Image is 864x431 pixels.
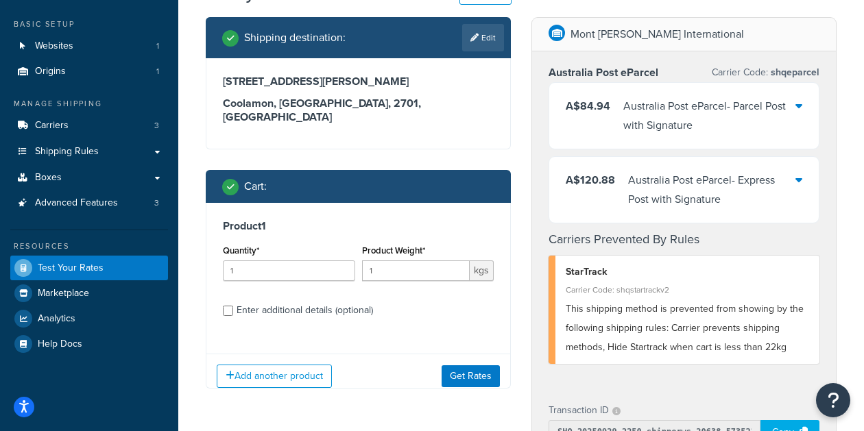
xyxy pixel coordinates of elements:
[549,66,658,79] h3: Australia Post eParcel
[566,280,809,299] div: Carrier Code: shqstartrackv2
[223,75,494,88] h3: [STREET_ADDRESS][PERSON_NAME]
[10,332,168,356] a: Help Docs
[10,241,168,252] div: Resources
[244,180,267,193] h2: Cart :
[217,365,332,388] button: Add another product
[10,59,168,84] li: Origins
[154,197,159,209] span: 3
[223,260,355,281] input: 0
[156,66,159,77] span: 1
[566,301,804,354] span: This shipping method is prevented from showing by the following shipping rules: Carrier prevents ...
[223,306,233,316] input: Enter additional details (optional)
[10,113,168,138] li: Carriers
[470,260,494,281] span: kgs
[35,40,73,52] span: Websites
[362,260,470,281] input: 0.00
[10,306,168,331] a: Analytics
[35,66,66,77] span: Origins
[10,113,168,138] a: Carriers3
[35,120,69,132] span: Carriers
[38,262,104,274] span: Test Your Rates
[10,59,168,84] a: Origins1
[10,165,168,190] a: Boxes
[566,98,610,114] span: A$84.94
[10,19,168,30] div: Basic Setup
[223,97,494,124] h3: Coolamon, [GEOGRAPHIC_DATA], 2701 , [GEOGRAPHIC_DATA]
[462,24,504,51] a: Edit
[154,120,159,132] span: 3
[10,139,168,164] a: Shipping Rules
[768,65,819,79] span: shqeparcel
[628,171,795,209] div: Australia Post eParcel - Express Post with Signature
[549,230,819,249] h4: Carriers Prevented By Rules
[10,98,168,110] div: Manage Shipping
[35,172,62,184] span: Boxes
[38,338,82,350] span: Help Docs
[571,25,744,44] p: Mont [PERSON_NAME] International
[712,63,819,82] p: Carrier Code:
[35,146,99,158] span: Shipping Rules
[816,383,850,417] button: Open Resource Center
[10,256,168,280] a: Test Your Rates
[10,34,168,59] a: Websites1
[10,281,168,306] a: Marketplace
[38,313,75,325] span: Analytics
[442,365,500,387] button: Get Rates
[156,40,159,52] span: 1
[10,190,168,216] a: Advanced Features3
[38,288,89,299] span: Marketplace
[35,197,118,209] span: Advanced Features
[623,97,795,135] div: Australia Post eParcel - Parcel Post with Signature
[223,245,259,256] label: Quantity*
[244,32,346,44] h2: Shipping destination :
[566,172,615,188] span: A$120.88
[549,401,609,420] p: Transaction ID
[566,262,809,282] div: StarTrack
[362,245,425,256] label: Product Weight*
[10,190,168,216] li: Advanced Features
[223,219,494,233] h3: Product 1
[10,34,168,59] li: Websites
[237,301,373,320] div: Enter additional details (optional)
